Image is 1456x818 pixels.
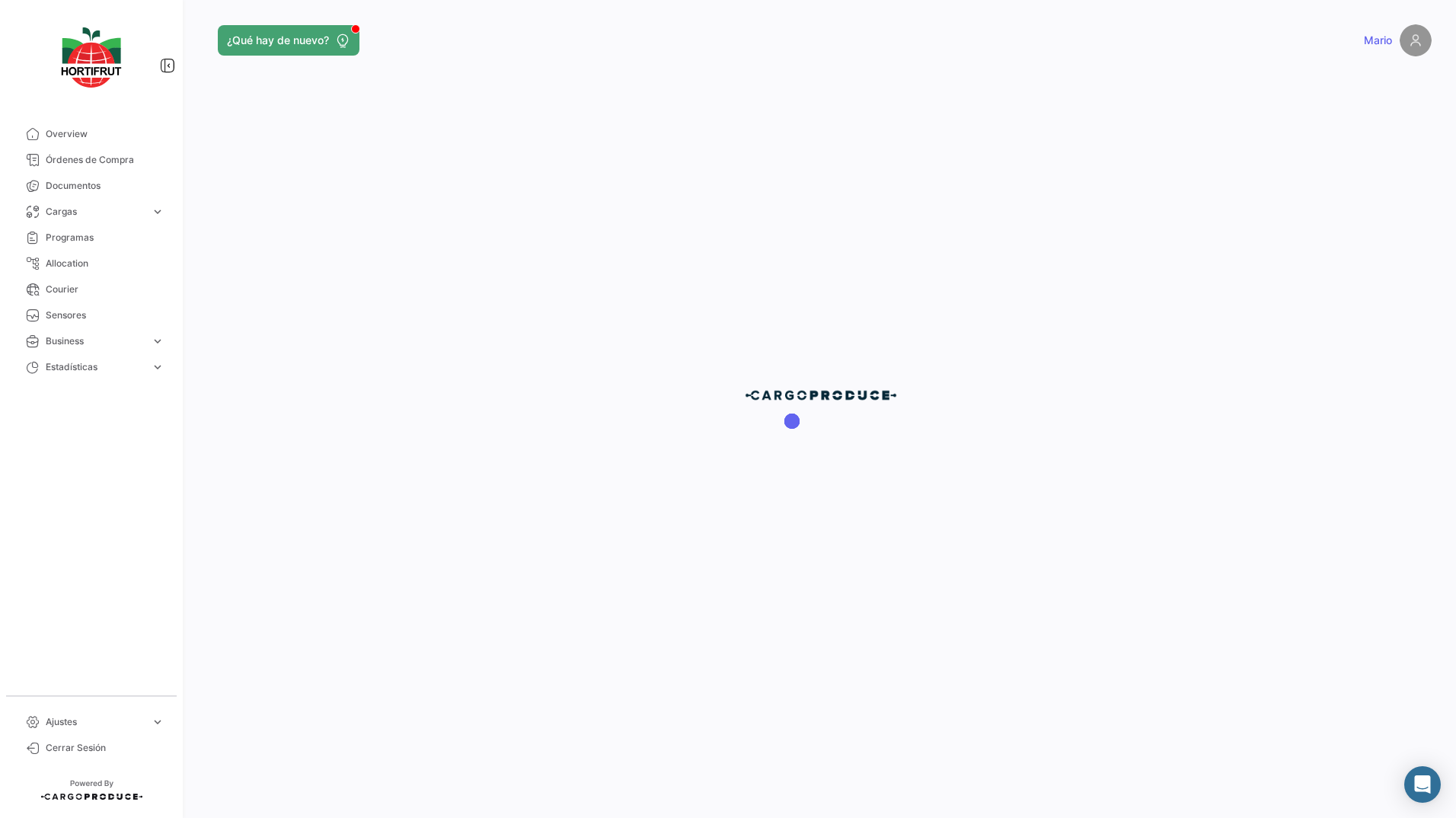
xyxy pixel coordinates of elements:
img: logo-hortifrut.svg [53,18,129,97]
span: expand_more [151,205,164,219]
a: Overview [12,121,171,147]
span: expand_more [151,334,164,348]
a: Órdenes de Compra [12,147,171,173]
a: Documentos [12,173,171,199]
a: Sensores [12,302,171,328]
span: expand_more [151,715,164,729]
span: Overview [46,127,164,141]
a: Programas [12,225,171,251]
div: Abrir Intercom Messenger [1404,766,1441,803]
span: Allocation [46,257,164,270]
span: Ajustes [46,715,145,729]
a: Courier [12,276,171,302]
span: Sensores [46,308,164,322]
span: Órdenes de Compra [46,153,164,167]
a: Allocation [12,251,171,276]
span: Programas [46,231,164,244]
span: Business [46,334,145,348]
span: Courier [46,283,164,296]
img: cp-blue.png [745,389,897,401]
span: Cerrar Sesión [46,741,164,755]
span: Estadísticas [46,360,145,374]
span: Documentos [46,179,164,193]
span: Cargas [46,205,145,219]
span: expand_more [151,360,164,374]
